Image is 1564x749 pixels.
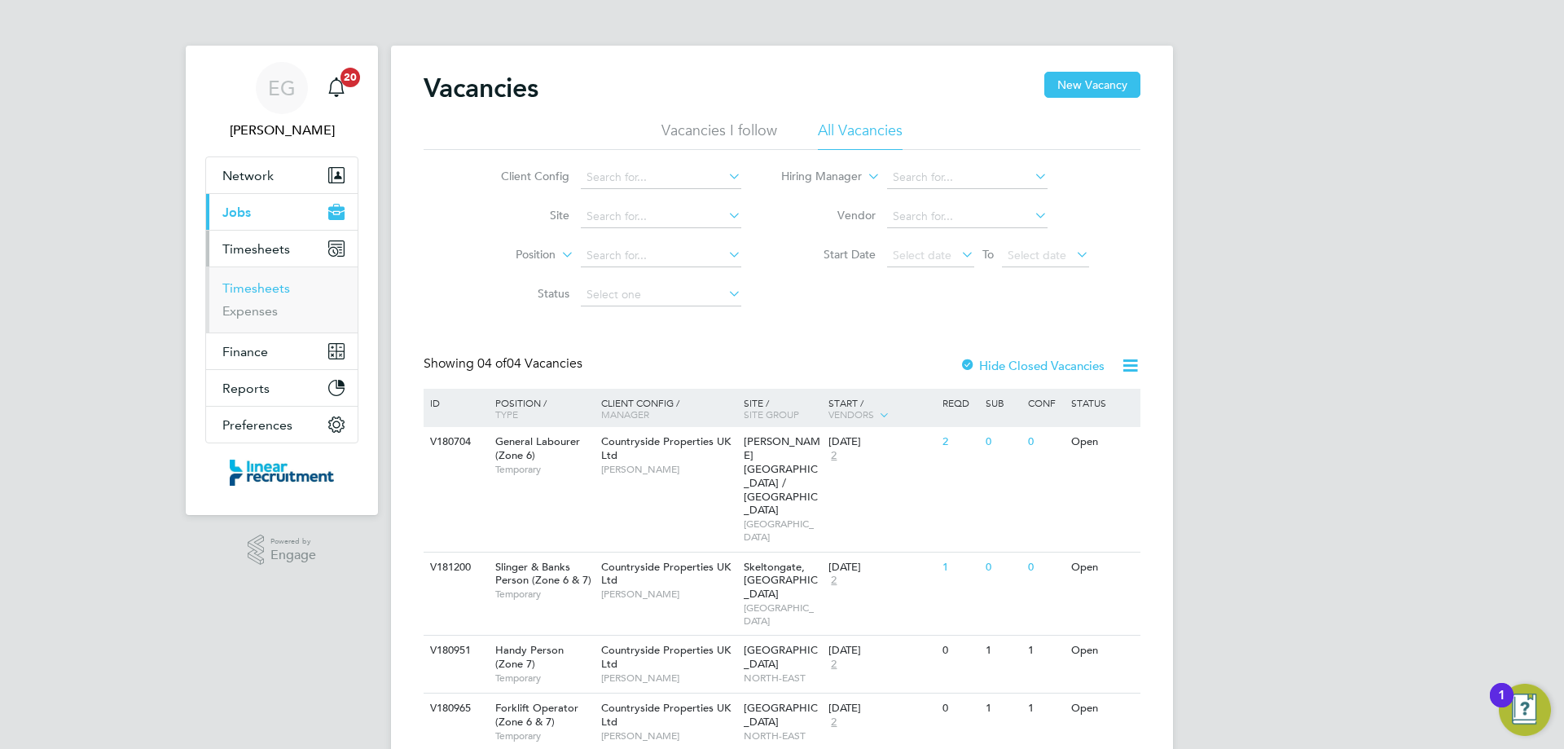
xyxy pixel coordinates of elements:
span: Skeltongate, [GEOGRAPHIC_DATA] [744,560,818,601]
button: New Vacancy [1044,72,1140,98]
div: 0 [938,694,981,724]
a: Go to home page [205,460,358,486]
div: Conf [1024,389,1066,416]
div: [DATE] [828,644,934,658]
span: Countryside Properties UK Ltd [601,560,731,588]
input: Search for... [581,166,741,189]
span: Network [222,168,274,183]
span: Vendors [828,408,874,421]
span: Handy Person (Zone 7) [495,643,564,671]
span: [GEOGRAPHIC_DATA] [744,518,821,543]
a: Timesheets [222,280,290,296]
div: Position / [483,389,597,428]
li: Vacancies I follow [661,121,777,150]
span: Temporary [495,729,593,742]
button: Open Resource Center, 1 new notification [1499,684,1551,736]
span: Select date [893,248,951,262]
div: Showing [424,355,586,372]
input: Search for... [887,166,1048,189]
span: Select date [1008,248,1066,262]
li: All Vacancies [818,121,903,150]
label: Site [476,208,569,222]
div: 0 [1024,553,1066,583]
span: Reports [222,381,270,396]
span: Temporary [495,672,593,685]
span: 2 [828,716,839,729]
span: General Labourer (Zone 6) [495,434,580,462]
span: [GEOGRAPHIC_DATA] [744,643,818,671]
span: Site Group [744,408,799,421]
span: Preferences [222,417,292,433]
span: Countryside Properties UK Ltd [601,643,731,671]
span: Countryside Properties UK Ltd [601,701,731,729]
span: [PERSON_NAME] [601,672,736,685]
label: Vendor [782,208,876,222]
label: Start Date [782,247,876,262]
label: Hiring Manager [768,169,862,185]
span: Powered by [270,535,316,549]
div: Start / [824,389,938,430]
input: Search for... [581,205,741,228]
div: 1 [1024,636,1066,666]
div: [DATE] [828,702,934,716]
span: NORTH-EAST [744,672,821,685]
span: Manager [601,408,649,421]
div: V180951 [426,636,483,666]
span: Forklift Operator (Zone 6 & 7) [495,701,578,729]
a: Expenses [222,303,278,319]
div: [DATE] [828,435,934,449]
img: linearrecruitment-logo-retina.png [230,460,334,486]
div: 0 [938,636,981,666]
span: Jobs [222,205,251,220]
span: Slinger & Banks Person (Zone 6 & 7) [495,560,591,588]
span: Timesheets [222,241,290,257]
div: 1 [982,636,1024,666]
div: Status [1067,389,1138,416]
span: [PERSON_NAME] [601,463,736,476]
div: 0 [982,553,1024,583]
button: Timesheets [206,231,358,267]
button: Preferences [206,407,358,443]
div: Sub [982,389,1024,416]
span: [PERSON_NAME] [601,729,736,742]
span: Countryside Properties UK Ltd [601,434,731,462]
div: Open [1067,636,1138,666]
span: [PERSON_NAME] [601,588,736,601]
span: Temporary [495,588,593,601]
span: [GEOGRAPHIC_DATA] [744,701,818,729]
span: [PERSON_NAME][GEOGRAPHIC_DATA] / [GEOGRAPHIC_DATA] [744,434,820,517]
div: Open [1067,553,1138,583]
span: 2 [828,658,839,672]
span: To [977,244,999,265]
input: Search for... [887,205,1048,228]
div: 1 [1498,695,1505,716]
div: 0 [1024,427,1066,457]
div: Site / [740,389,825,428]
div: Timesheets [206,267,358,333]
nav: Main navigation [186,46,378,515]
div: ID [426,389,483,416]
input: Select one [581,284,741,306]
button: Reports [206,370,358,406]
label: Status [476,286,569,301]
span: 20 [340,68,360,87]
a: Powered byEngage [248,535,317,566]
div: 2 [938,427,981,457]
div: Open [1067,427,1138,457]
div: V181200 [426,553,483,583]
span: 04 Vacancies [477,355,582,372]
span: Eshanthi Goonetilleke [205,121,358,140]
a: 20 [320,62,353,114]
span: Temporary [495,463,593,476]
div: Client Config / [597,389,740,428]
span: 2 [828,574,839,588]
h2: Vacancies [424,72,538,104]
span: Type [495,408,518,421]
div: 0 [982,427,1024,457]
div: Open [1067,694,1138,724]
span: NORTH-EAST [744,729,821,742]
span: [GEOGRAPHIC_DATA] [744,601,821,627]
label: Client Config [476,169,569,183]
button: Finance [206,333,358,369]
div: 1 [938,553,981,583]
